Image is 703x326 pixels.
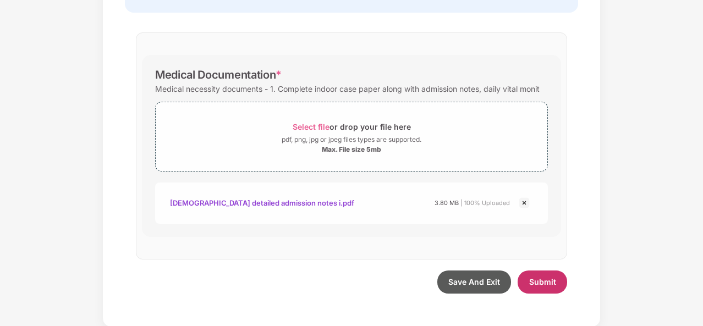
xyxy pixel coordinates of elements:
img: svg+xml;base64,PHN2ZyBpZD0iQ3Jvc3MtMjR4MjQiIHhtbG5zPSJodHRwOi8vd3d3LnczLm9yZy8yMDAwL3N2ZyIgd2lkdG... [518,196,531,209]
div: Medical Documentation [155,68,282,81]
div: [DEMOGRAPHIC_DATA] detailed admission notes i.pdf [170,194,354,212]
div: Max. File size 5mb [322,145,381,154]
div: Medical necessity documents - 1. Complete indoor case paper along with admission notes, daily vit... [155,81,540,96]
span: Select fileor drop your file herepdf, png, jpg or jpeg files types are supported.Max. File size 5mb [156,110,547,163]
button: Submit [518,270,567,294]
div: pdf, png, jpg or jpeg files types are supported. [282,134,421,145]
span: | 100% Uploaded [460,199,510,207]
span: Save And Exit [448,277,500,286]
button: Save And Exit [437,270,511,294]
span: 3.80 MB [435,199,459,207]
div: or drop your file here [293,119,411,134]
span: Select file [293,122,329,131]
span: Submit [529,277,556,286]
